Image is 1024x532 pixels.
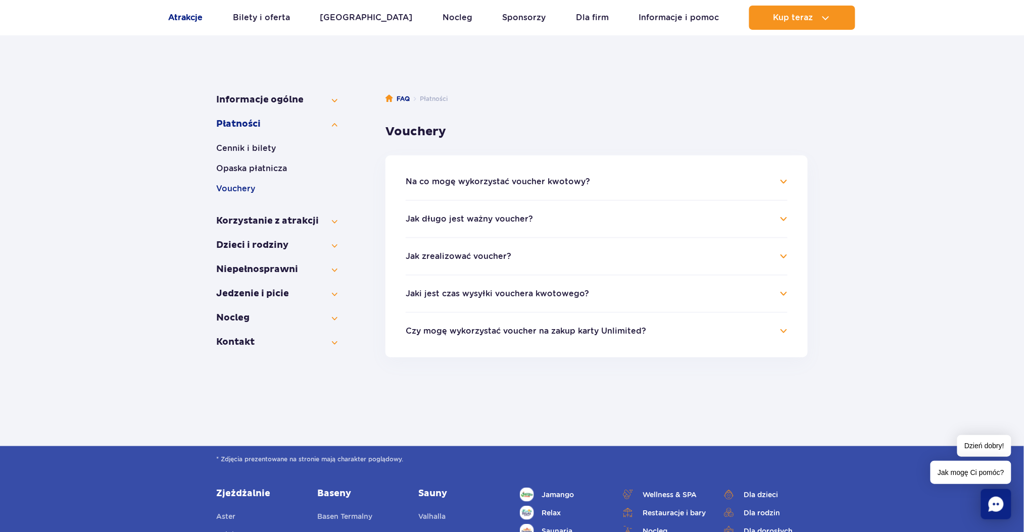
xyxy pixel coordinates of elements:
[749,6,855,30] button: Kup teraz
[320,6,413,30] a: [GEOGRAPHIC_DATA]
[216,511,235,525] a: Aster
[385,94,410,104] a: FAQ
[542,489,574,500] span: Jamango
[410,94,448,104] li: Płatności
[216,215,337,227] button: Korzystanie z atrakcji
[418,511,446,525] a: Valhalla
[639,6,719,30] a: Informacje i pomoc
[443,6,472,30] a: Nocleg
[406,289,589,298] button: Jaki jest czas wysyłki vouchera kwotowego?
[621,488,707,502] a: Wellness & SPA
[216,142,337,154] button: Cennik i bilety
[773,13,813,22] span: Kup teraz
[520,506,606,520] a: Relax
[406,252,511,261] button: Jak zrealizować voucher?
[503,6,546,30] a: Sponsorzy
[317,488,403,500] a: Baseny
[406,327,646,336] button: Czy mogę wykorzystać voucher na zakup karty Unlimited?
[216,163,337,175] button: Opaska płatnicza
[406,177,590,186] button: Na co mogę wykorzystać voucher kwotowy?
[317,511,372,525] a: Basen Termalny
[169,6,203,30] a: Atrakcje
[981,489,1011,519] div: Chat
[722,488,808,502] a: Dla dzieci
[216,512,235,520] span: Aster
[216,454,808,464] span: * Zdjęcia prezentowane na stronie mają charakter poglądowy.
[520,488,606,502] a: Jamango
[233,6,290,30] a: Bilety i oferta
[931,461,1011,484] span: Jak mogę Ci pomóc?
[216,288,337,300] button: Jedzenie i picie
[216,183,337,195] button: Vouchery
[722,506,808,520] a: Dla rodzin
[216,263,337,276] button: Niepełno­sprawni
[621,506,707,520] a: Restauracje i bary
[418,488,504,500] a: Sauny
[216,239,337,251] button: Dzieci i rodziny
[216,94,337,106] button: Informacje ogólne
[643,489,697,500] span: Wellness & SPA
[216,336,337,348] button: Kontakt
[418,512,446,520] span: Valhalla
[576,6,609,30] a: Dla firm
[406,215,533,224] button: Jak długo jest ważny voucher?
[216,488,302,500] a: Zjeżdżalnie
[957,435,1011,457] span: Dzień dobry!
[216,312,337,324] button: Nocleg
[216,118,337,130] button: Płatności
[385,124,808,139] h3: Vouchery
